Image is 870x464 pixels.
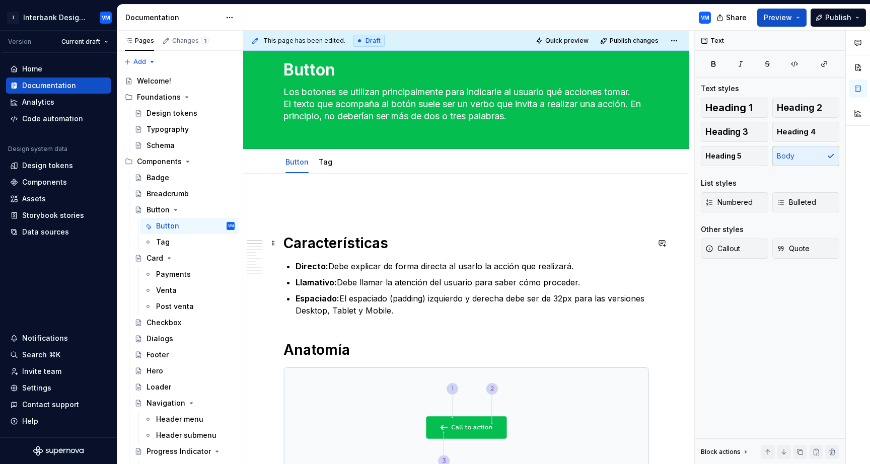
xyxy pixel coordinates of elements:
[6,94,111,110] a: Analytics
[22,210,84,220] div: Storybook stories
[22,81,76,91] div: Documentation
[764,13,792,23] span: Preview
[156,285,177,295] div: Venta
[281,58,647,82] textarea: Button
[121,89,239,105] div: Foundations
[201,37,209,45] span: 1
[772,98,840,118] button: Heading 2
[130,443,239,459] a: Progress Indicator
[701,122,768,142] button: Heading 3
[130,331,239,347] a: Dialogs
[701,98,768,118] button: Heading 1
[130,170,239,186] a: Badge
[705,151,742,161] span: Heading 5
[22,161,73,171] div: Design tokens
[140,218,239,234] a: ButtonVM
[130,363,239,379] a: Hero
[130,347,239,363] a: Footer
[147,205,170,215] div: Button
[8,38,31,46] div: Version
[772,192,840,212] button: Bulleted
[147,189,189,199] div: Breadcrumb
[281,151,313,172] div: Button
[6,330,111,346] button: Notifications
[701,146,768,166] button: Heading 5
[140,234,239,250] a: Tag
[33,446,84,456] svg: Supernova Logo
[121,55,159,69] button: Add
[130,137,239,153] a: Schema
[705,244,740,254] span: Callout
[296,260,649,272] p: Debe explicar de forma directa al usarlo la acción que realizará.
[137,76,171,86] div: Welcome!
[811,9,866,27] button: Publish
[296,293,339,303] strong: Espaciado:
[726,13,747,23] span: Share
[147,366,163,376] div: Hero
[125,13,221,23] div: Documentation
[545,37,589,45] span: Quick preview
[147,398,185,408] div: Navigation
[147,382,171,392] div: Loader
[285,158,309,166] a: Button
[6,191,111,207] a: Assets
[296,276,649,288] p: Debe llamar la atención del usuario para saber cómo proceder.
[140,298,239,315] a: Post venta
[777,197,816,207] span: Bulleted
[772,239,840,259] button: Quote
[701,239,768,259] button: Callout
[757,9,807,27] button: Preview
[147,446,211,456] div: Progress Indicator
[130,202,239,218] a: Button
[315,151,336,172] div: Tag
[7,12,19,24] div: I
[22,333,68,343] div: Notifications
[701,224,744,235] div: Other styles
[6,111,111,127] a: Code automation
[156,301,194,312] div: Post venta
[705,197,753,207] span: Numbered
[57,35,113,49] button: Current draft
[6,78,111,94] a: Documentation
[156,237,170,247] div: Tag
[22,416,38,426] div: Help
[130,105,239,121] a: Design tokens
[156,430,216,440] div: Header submenu
[22,366,61,376] div: Invite team
[6,174,111,190] a: Components
[102,14,110,22] div: VM
[705,127,748,137] span: Heading 3
[701,445,750,459] div: Block actions
[711,9,753,27] button: Share
[147,350,169,360] div: Footer
[147,108,197,118] div: Design tokens
[140,282,239,298] a: Venta
[283,341,649,359] h1: Anatomía
[597,34,663,48] button: Publish changes
[133,58,146,66] span: Add
[777,127,816,137] span: Heading 4
[366,37,381,45] span: Draft
[121,73,239,89] a: Welcome!
[701,178,737,188] div: List styles
[6,224,111,240] a: Data sources
[156,269,191,279] div: Payments
[130,121,239,137] a: Typography
[319,158,332,166] a: Tag
[777,103,822,113] span: Heading 2
[140,411,239,427] a: Header menu
[147,334,173,344] div: Dialogs
[22,177,67,187] div: Components
[23,13,88,23] div: Interbank Design System
[263,37,345,45] span: This page has been edited.
[140,427,239,443] a: Header submenu
[296,277,337,287] strong: Llamativo:
[147,318,181,328] div: Checkbox
[121,153,239,170] div: Components
[777,244,810,254] span: Quote
[125,37,154,45] div: Pages
[22,350,60,360] div: Search ⌘K
[140,266,239,282] a: Payments
[22,97,54,107] div: Analytics
[701,448,741,456] div: Block actions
